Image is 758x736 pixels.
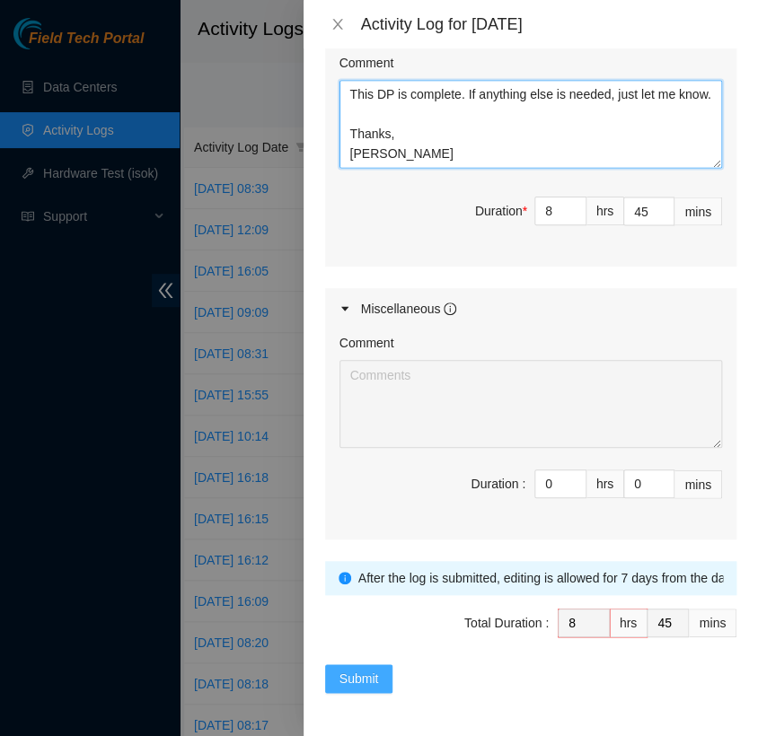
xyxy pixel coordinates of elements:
[339,303,350,314] span: caret-right
[325,664,393,693] button: Submit
[464,613,549,633] div: Total Duration :
[475,201,527,221] div: Duration
[674,197,722,225] div: mins
[339,669,379,688] span: Submit
[586,197,624,225] div: hrs
[689,609,736,637] div: mins
[339,53,394,73] label: Comment
[361,14,736,34] div: Activity Log for [DATE]
[674,469,722,498] div: mins
[339,572,351,584] span: info-circle
[331,17,345,31] span: close
[610,609,648,637] div: hrs
[339,80,722,168] textarea: Comment
[339,333,394,353] label: Comment
[471,474,525,494] div: Duration :
[325,288,736,329] div: Miscellaneous info-circle
[325,16,350,33] button: Close
[339,360,722,448] textarea: Comment
[586,469,624,498] div: hrs
[444,302,456,315] span: info-circle
[361,299,457,319] div: Miscellaneous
